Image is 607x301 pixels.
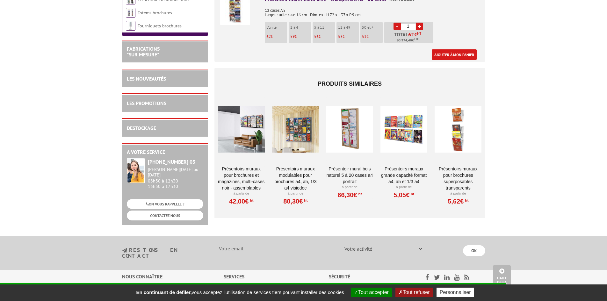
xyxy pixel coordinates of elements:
[338,34,359,39] p: €
[127,149,203,155] h2: A votre service
[138,23,182,29] a: Tourniquets brochures
[122,248,127,253] img: newsletter.jpg
[133,290,347,295] span: vous acceptez l'utilisation de services tiers pouvant installer des cookies
[395,288,433,297] button: Tout refuser
[218,191,265,196] p: À partir de
[435,191,481,196] p: À partir de
[314,25,335,30] p: 5 à 11
[127,125,156,131] a: DESTOCKAGE
[148,159,195,165] strong: [PHONE_NUMBER] 03
[362,34,366,39] span: 51
[397,38,419,43] span: Soit €
[249,198,253,203] sup: HT
[126,21,135,31] img: Tourniquets brochures
[493,265,511,291] a: Haut de la page
[266,25,287,30] p: L'unité
[229,199,253,203] a: 42,00€HT
[408,32,414,37] span: 62
[338,34,343,39] span: 53
[326,166,373,185] a: Présentoir Mural Bois naturel 5 à 20 cases A4 Portrait
[414,32,417,37] span: €
[432,49,477,60] a: Ajouter à mon panier
[272,191,319,196] p: À partir de
[362,34,383,39] p: €
[435,166,481,191] a: PRÉSENTOIRS MURAUX POUR BROCHURES SUPERPOSABLES TRANSPARENTS
[127,75,166,82] a: LES NOUVEAUTÉS
[380,166,427,185] a: PRÉSENTOIRS MURAUX GRANDE CAPACITÉ FORMAT A4, A5 ET 1/3 A4
[351,288,392,297] button: Tout accepter
[283,199,307,203] a: 80,30€HT
[329,273,409,280] div: Sécurité
[337,193,362,197] a: 66,30€HT
[318,81,382,87] span: Produits similaires
[417,31,421,36] sup: HT
[290,34,311,39] p: €
[409,192,414,196] sup: HT
[218,166,265,191] a: PRÉSENTOIRS MURAUX POUR BROCHURES ET MAGAZINES, MULTI-CASES NOIR - ASSEMBLABLES
[148,167,203,189] div: 08h30 à 12h30 13h30 à 17h30
[290,25,311,30] p: 2 à 4
[394,23,401,30] a: -
[386,32,433,43] p: Total
[314,34,335,39] p: €
[357,192,362,196] sup: HT
[403,38,412,43] span: 74,40
[338,25,359,30] p: 12 à 49
[380,185,427,190] p: À partir de
[136,290,191,295] strong: En continuant de défiler,
[362,25,383,30] p: 50 et +
[266,34,271,39] span: 62
[394,193,414,197] a: 5,05€HT
[314,34,319,39] span: 56
[127,199,203,209] a: ON VOUS RAPPELLE ?
[303,198,307,203] sup: HT
[437,288,474,297] button: Personnaliser (fenêtre modale)
[416,23,423,30] a: +
[326,185,373,190] p: À partir de
[290,34,295,39] span: 59
[414,37,419,41] sup: TTC
[138,10,172,16] a: Totems brochures
[224,273,329,280] div: Services
[122,247,206,259] h3: restons en contact
[127,100,166,106] a: LES PROMOTIONS
[272,166,319,191] a: Présentoirs muraux modulables pour brochures A4, A5, 1/3 A4 VISIODOC
[464,198,468,203] sup: HT
[448,199,468,203] a: 5,62€HT
[215,243,330,254] input: Votre email
[265,4,480,17] p: 12 cases A 5 Largeur utile case 16 cm - Dim. ext. H 72 x L 37 x P 9 cm
[126,8,135,18] img: Totems brochures
[266,34,287,39] p: €
[127,46,160,58] a: FABRICATIONS"Sur Mesure"
[148,167,203,178] div: [PERSON_NAME][DATE] au [DATE]
[122,273,224,280] div: Nous connaître
[463,245,485,256] input: OK
[127,211,203,220] a: CONTACTEZ-NOUS
[127,158,145,183] img: widget-service.jpg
